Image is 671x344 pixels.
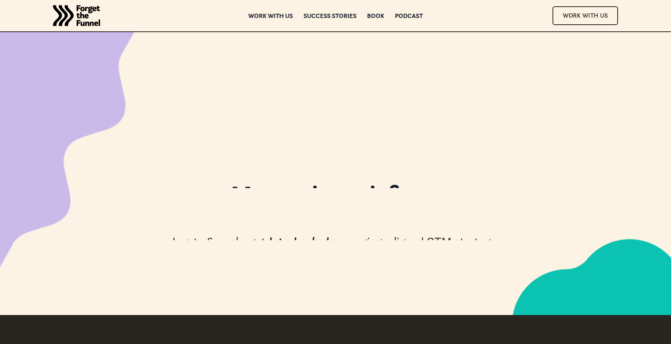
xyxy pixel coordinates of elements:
[248,13,293,18] a: Work with us
[169,234,502,265] div: In 4 to 6 weeks get messaging, aligned GTM strategy, and a to move forward with confidence.
[395,13,423,18] a: Podcast
[367,13,385,18] a: Book
[552,6,618,25] a: Work With Us
[304,13,357,18] a: Success Stories
[231,179,440,283] strong: Messaging misfires. Onboarding leaks. Growth stalls. We help you fix it.
[266,234,329,248] em: data-backed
